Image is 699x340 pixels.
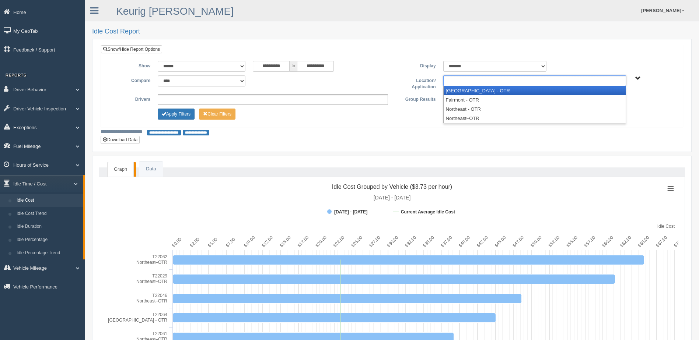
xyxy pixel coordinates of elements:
[101,136,140,144] button: Download Data
[116,6,234,17] a: Keurig [PERSON_NAME]
[401,209,455,215] tspan: Current Average Idle Cost
[108,318,167,323] tspan: [GEOGRAPHIC_DATA] - OTR
[290,61,297,72] span: to
[152,273,167,279] tspan: T22029
[386,235,399,248] text: $30.00
[13,247,83,260] a: Idle Percentage Trend
[243,235,256,248] text: $10.00
[136,279,167,284] tspan: Northeast–OTR
[106,94,154,103] label: Drivers
[655,235,668,248] text: $67.50
[13,194,83,207] a: Idle Cost
[171,237,182,248] text: $0.00
[334,209,367,215] tspan: [DATE] - [DATE]
[444,86,626,95] li: [GEOGRAPHIC_DATA] - OTR
[565,235,579,248] text: $55.00
[152,312,167,317] tspan: T22064
[392,75,439,91] label: Location/ Application
[440,235,453,248] text: $37.50
[444,105,626,114] li: Northeast - OTR
[458,235,471,248] text: $40.00
[136,260,167,265] tspan: Northeast–OTR
[404,235,417,248] text: $32.50
[392,94,439,103] label: Group Results
[152,254,167,259] tspan: T22062
[225,237,236,248] text: $7.50
[374,195,411,201] tspan: [DATE] - [DATE]
[106,61,154,70] label: Show
[136,298,167,304] tspan: Northeast–OTR
[13,233,83,247] a: Idle Percentage
[601,235,614,248] text: $60.00
[422,235,435,248] text: $35.00
[139,162,162,177] a: Data
[350,235,363,248] text: $25.00
[189,237,200,248] text: $2.50
[619,235,632,248] text: $62.50
[297,235,310,248] text: $17.50
[368,235,381,248] text: $27.50
[392,61,439,70] label: Display
[332,184,452,190] tspan: Idle Cost Grouped by Vehicle ($3.73 per hour)
[92,28,692,35] h2: Idle Cost Report
[583,235,597,248] text: $57.50
[548,235,561,248] text: $52.50
[279,235,292,248] text: $15.00
[152,293,167,298] tspan: T22046
[637,235,650,248] text: $65.00
[530,235,543,248] text: $50.00
[101,45,162,53] a: Show/Hide Report Options
[657,224,675,229] tspan: Idle Cost
[476,235,489,248] text: $42.50
[13,220,83,233] a: Idle Duration
[13,207,83,220] a: Idle Cost Trend
[207,237,218,248] text: $5.00
[494,235,507,248] text: $45.00
[314,235,328,248] text: $20.00
[107,162,134,177] a: Graph
[444,95,626,105] li: Fairmont - OTR
[332,235,346,248] text: $22.50
[106,75,154,84] label: Compare
[444,114,626,123] li: Northeast–OTR
[511,235,525,248] text: $47.50
[199,109,235,120] button: Change Filter Options
[261,235,274,248] text: $12.50
[158,109,195,120] button: Change Filter Options
[152,331,167,336] tspan: T22061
